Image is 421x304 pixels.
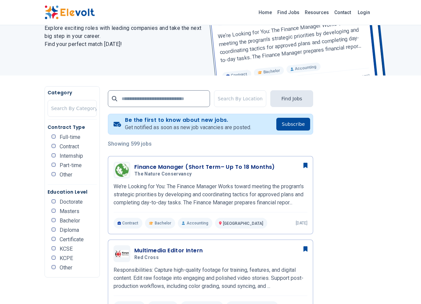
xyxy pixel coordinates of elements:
h5: Contract Type [48,124,97,131]
span: Diploma [60,227,79,233]
img: The Nature Conservancy [115,163,129,177]
a: The Nature ConservancyFinance Manager (Short Term– Up To 18 Months)The Nature ConservancyWe’re Lo... [114,162,307,229]
input: Bachelor [52,218,56,222]
span: The Nature Conservancy [134,171,192,177]
img: Elevolt [45,5,95,19]
input: KCSE [52,246,56,250]
input: Other [52,265,56,269]
p: We’re Looking for You: The Finance Manager Works toward meeting the program's strategic prioritie... [114,183,307,207]
p: Responsibilities: Capture high-quality footage for training, features, and digital content. Edit ... [114,266,307,290]
input: Diploma [52,227,56,232]
a: Contact [332,7,354,18]
button: Find Jobs [270,90,313,107]
span: Doctorate [60,199,83,205]
input: Internship [52,153,56,157]
span: KCPE [60,256,73,261]
span: Contract [60,144,79,149]
span: Full-time [60,135,80,140]
input: Certificate [52,237,56,241]
span: Masters [60,209,79,214]
p: [DATE] [296,220,307,226]
input: KCPE [52,256,56,260]
p: Accounting [178,218,212,229]
h5: Education Level [48,189,97,195]
input: Part-time [52,163,56,167]
span: Internship [60,153,83,159]
input: Doctorate [52,199,56,203]
span: KCSE [60,246,73,252]
button: Subscribe [276,118,310,131]
span: Other [60,265,72,270]
h2: Explore exciting roles with leading companies and take the next big step in your career. Find you... [45,24,203,48]
a: Home [256,7,275,18]
a: Resources [302,7,332,18]
span: [GEOGRAPHIC_DATA] [223,221,263,226]
span: Bachelor [60,218,80,223]
p: Showing 599 jobs [108,140,313,148]
input: Contract [52,144,56,148]
span: Part-time [60,163,82,168]
h5: Category [48,89,97,96]
h3: Multimedia Editor Intern [134,247,203,255]
h3: Finance Manager (Short Term– Up To 18 Months) [134,163,275,171]
input: Full-time [52,135,56,139]
span: Other [60,172,72,178]
span: Red cross [134,255,159,261]
p: Get notified as soon as new job vacancies are posted. [125,123,251,132]
input: Other [52,172,56,176]
span: Certificate [60,237,84,242]
span: Bachelor [155,220,171,226]
input: Masters [52,209,56,213]
a: Login [354,6,374,19]
h4: Be the first to know about new jobs. [125,117,251,123]
img: Red cross [115,250,129,257]
a: Find Jobs [275,7,302,18]
p: Contract [114,218,143,229]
